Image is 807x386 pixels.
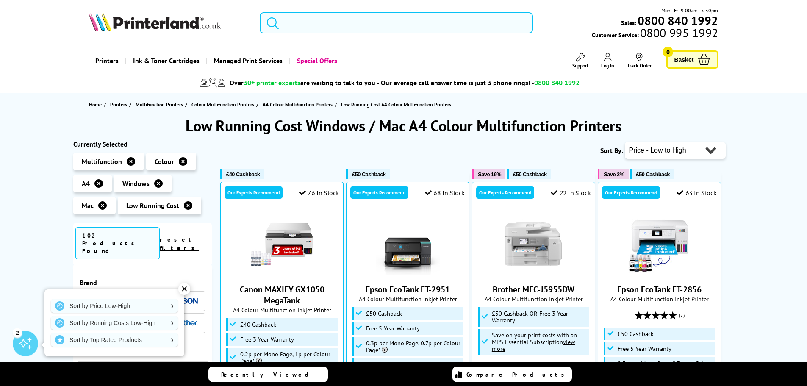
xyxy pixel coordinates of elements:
[492,310,588,324] span: £50 Cashback OR Free 3 Year Warranty
[206,50,289,72] a: Managed Print Services
[172,318,198,328] a: Brother
[617,284,702,295] a: Epson EcoTank ET-2856
[89,100,104,109] a: Home
[366,310,402,317] span: £50 Cashback
[136,100,183,109] span: Multifunction Printers
[674,54,693,65] span: Basket
[366,361,462,375] span: Shipped with 6.6K Black & 5.5K CMY Inks*
[82,157,122,166] span: Multifunction
[110,100,127,109] span: Printers
[598,169,628,179] button: Save 2%
[452,367,572,382] a: Compare Products
[602,186,660,199] div: Our Experts Recommend
[601,53,614,69] a: Log In
[240,351,336,364] span: 0.2p per Mono Page, 1p per Colour Page*
[73,116,734,136] h1: Low Running Cost Windows / Mac A4 Colour Multifunction Printers
[160,236,199,252] a: reset filters
[82,201,94,210] span: Mac
[628,212,691,275] img: Epson EcoTank ET-2856
[679,307,685,323] span: (7)
[346,169,390,179] button: £50 Cashback
[80,278,206,287] span: Brand
[191,100,256,109] a: Colour Multifunction Printers
[376,212,440,275] img: Epson EcoTank ET-2951
[618,345,671,352] span: Free 5 Year Warranty
[51,316,178,330] a: Sort by Running Costs Low-High
[155,157,174,166] span: Colour
[666,50,718,69] a: Basket 0
[477,295,591,303] span: A4 Colour Multifunction Inkjet Printer
[250,269,314,277] a: Canon MAXIFY GX1050 MegaTank
[572,53,588,69] a: Support
[351,295,465,303] span: A4 Colour Multifunction Inkjet Printer
[513,171,546,178] span: £50 Cashback
[350,186,408,199] div: Our Experts Recommend
[661,6,718,14] span: Mon - Fri 9:00am - 5:30pm
[178,283,190,295] div: ✕
[601,62,614,69] span: Log In
[73,140,212,148] div: Currently Selected
[627,53,652,69] a: Track Order
[13,328,22,337] div: 2
[472,169,505,179] button: Save 16%
[366,284,450,295] a: Epson EcoTank ET-2951
[377,78,580,87] span: - Our average call answer time is just 3 phone rings! -
[191,100,254,109] span: Colour Multifunction Printers
[89,50,125,72] a: Printers
[636,171,670,178] span: £50 Cashback
[240,321,276,328] span: £40 Cashback
[534,78,580,87] span: 0800 840 1992
[244,78,300,87] span: 30+ printer experts
[289,50,344,72] a: Special Offers
[493,284,574,295] a: Brother MFC-J5955DW
[572,62,588,69] span: Support
[636,17,718,25] a: 0800 840 1992
[352,171,385,178] span: £50 Cashback
[220,169,264,179] button: £40 Cashback
[82,179,90,188] span: A4
[221,371,317,378] span: Recently Viewed
[638,13,718,28] b: 0800 840 1992
[172,298,198,304] img: Epson
[172,296,198,306] a: Epson
[551,189,591,197] div: 22 In Stock
[51,333,178,347] a: Sort by Top Rated Products
[492,331,577,353] span: Save on your print costs with an MPS Essential Subscription
[425,189,465,197] div: 68 In Stock
[125,50,206,72] a: Ink & Toner Cartridges
[366,325,420,332] span: Free 5 Year Warranty
[604,171,624,178] span: Save 2%
[263,100,335,109] a: A4 Colour Multifunction Printers
[230,78,375,87] span: Over are waiting to talk to you
[110,100,129,109] a: Printers
[75,227,160,259] span: 102 Products Found
[466,371,569,378] span: Compare Products
[89,13,250,33] a: Printerland Logo
[136,100,185,109] a: Multifunction Printers
[225,306,339,314] span: A4 Colour Multifunction Inkjet Printer
[51,299,178,313] a: Sort by Price Low-High
[639,29,718,37] span: 0800 995 1992
[89,13,221,31] img: Printerland Logo
[172,320,198,326] img: Brother
[366,340,462,353] span: 0.3p per Mono Page, 0.7p per Colour Page*
[226,171,260,178] span: £40 Cashback
[341,101,451,108] span: Low Running Cost A4 Colour Multifunction Printers
[602,295,716,303] span: A4 Colour Multifunction Inkjet Printer
[600,146,623,155] span: Sort By:
[492,338,575,353] u: view more
[618,330,654,337] span: £50 Cashback
[376,269,440,277] a: Epson EcoTank ET-2951
[240,336,294,343] span: Free 3 Year Warranty
[208,367,328,382] a: Recently Viewed
[122,179,150,188] span: Windows
[502,269,566,277] a: Brother MFC-J5955DW
[628,269,691,277] a: Epson EcoTank ET-2856
[592,29,718,39] span: Customer Service:
[133,50,200,72] span: Ink & Toner Cartridges
[618,360,713,374] span: 0.3p per Mono Page, 0.7p per Colour Page*
[476,186,534,199] div: Our Experts Recommend
[250,212,314,275] img: Canon MAXIFY GX1050 MegaTank
[677,189,716,197] div: 63 In Stock
[225,186,283,199] div: Our Experts Recommend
